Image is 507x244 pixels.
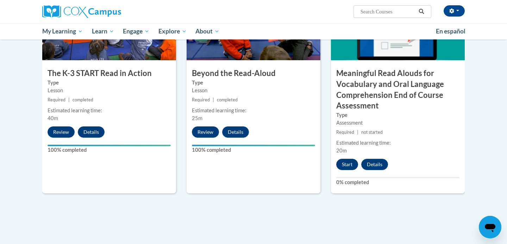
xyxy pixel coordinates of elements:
span: not started [361,130,383,135]
input: Search Courses [360,7,416,16]
span: Explore [158,27,187,36]
label: 100% completed [48,146,171,154]
button: Review [48,126,75,138]
span: 25m [192,115,202,121]
span: completed [73,97,93,102]
label: Type [336,111,459,119]
button: Details [222,126,249,138]
a: Engage [118,23,154,39]
button: Search [416,7,427,16]
span: | [213,97,214,102]
span: 20m [336,148,347,154]
button: Account Settings [444,5,465,17]
span: completed [217,97,238,102]
button: Start [336,159,358,170]
a: En español [431,24,470,39]
span: En español [436,27,465,35]
h3: The K-3 START Read in Action [42,68,176,79]
label: Type [48,79,171,87]
h3: Meaningful Read Alouds for Vocabulary and Oral Language Comprehension End of Course Assessment [331,68,465,111]
div: Assessment [336,119,459,127]
span: My Learning [42,27,83,36]
div: Estimated learning time: [336,139,459,147]
span: Engage [123,27,149,36]
span: Required [192,97,210,102]
div: Your progress [48,145,171,146]
img: Cox Campus [42,5,121,18]
div: Estimated learning time: [192,107,315,114]
label: Type [192,79,315,87]
button: Details [78,126,105,138]
span: 40m [48,115,58,121]
div: Your progress [192,145,315,146]
span: Learn [92,27,114,36]
a: My Learning [38,23,87,39]
button: Details [361,159,388,170]
a: About [191,23,224,39]
a: Cox Campus [42,5,176,18]
iframe: Button to launch messaging window [479,216,501,238]
span: Required [336,130,354,135]
div: Lesson [48,87,171,94]
div: Lesson [192,87,315,94]
span: Required [48,97,65,102]
div: Estimated learning time: [48,107,171,114]
span: About [195,27,219,36]
label: 0% completed [336,179,459,186]
a: Explore [154,23,191,39]
h3: Beyond the Read-Aloud [187,68,320,79]
span: | [68,97,70,102]
div: Main menu [32,23,475,39]
label: 100% completed [192,146,315,154]
button: Review [192,126,219,138]
a: Learn [87,23,119,39]
span: | [357,130,358,135]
